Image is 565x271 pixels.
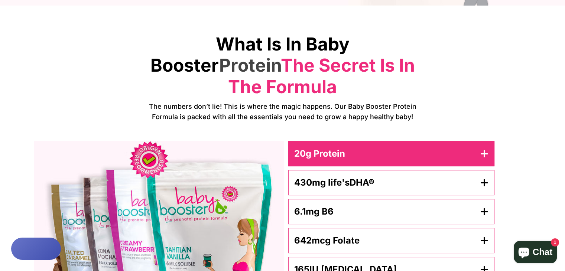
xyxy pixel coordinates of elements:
span: 430mg life'sDHA® [294,177,374,188]
span: The Secret Is In The Formula [228,54,415,98]
button: 642mcg Folate [288,228,494,253]
button: 6.1mg B6 [288,199,494,224]
span: The numbers don’t lie! This is where the magic happens. Our Baby Booster Protein Formula is packe... [149,101,416,123]
span: What Is In Baby Booster [150,33,415,98]
inbox-online-store-chat: Shopify online store chat [512,241,559,265]
span: Protein [219,54,281,76]
span: 20g Protein [294,148,345,159]
span: 642mcg Folate [294,235,360,246]
span: 6.1mg B6 [294,206,334,217]
button: Rewards [11,238,61,260]
button: 430mg life'sDHA® [288,170,494,195]
button: 20g Protein [288,141,494,166]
